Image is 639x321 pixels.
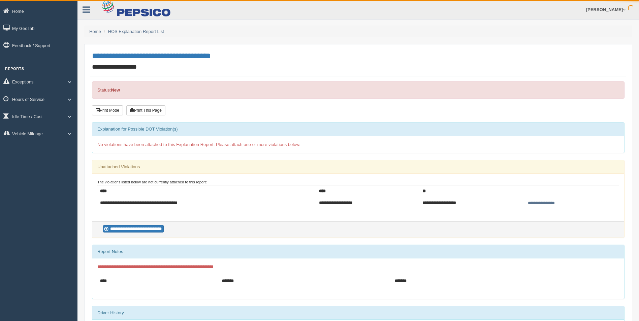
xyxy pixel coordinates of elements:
[126,105,165,115] button: Print This Page
[92,105,123,115] button: Print Mode
[92,81,625,99] div: Status:
[97,180,207,184] small: The violations listed below are not currently attached to this report:
[108,29,164,34] a: HOS Explanation Report List
[92,160,624,174] div: Unattached Violations
[97,142,300,147] span: No violations have been attached to this Explanation Report. Please attach one or more violations...
[89,29,101,34] a: Home
[92,306,624,320] div: Driver History
[92,245,624,258] div: Report Notes
[92,122,624,136] div: Explanation for Possible DOT Violation(s)
[111,87,120,93] strong: New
